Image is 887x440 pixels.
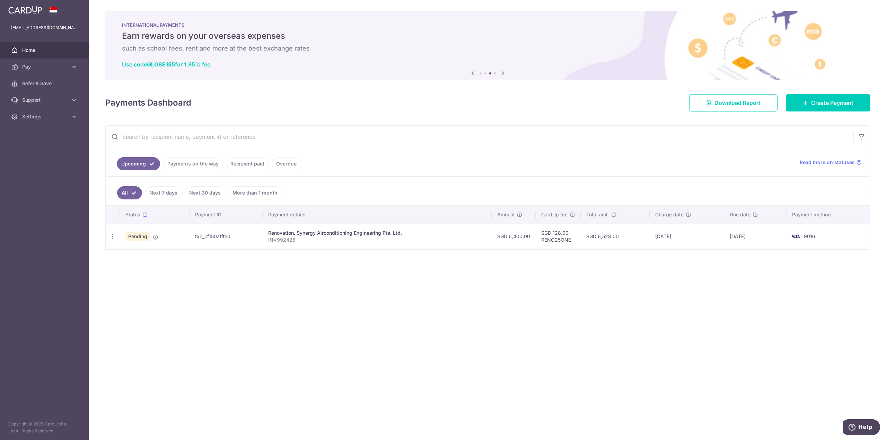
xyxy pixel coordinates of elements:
img: Bank Card [789,232,802,241]
h5: Earn rewards on your overseas expenses [122,30,854,42]
td: [DATE] [724,224,787,249]
span: Charge date [655,211,684,218]
span: CardUp fee [541,211,568,218]
td: SGD 6,400.00 [492,224,536,249]
td: SGD 128.00 RENO25ONE [536,224,581,249]
h6: such as school fees, rent and more at the best exchange rates [122,44,854,53]
div: Renovation. Synergy Airconditioning Engineering Pte. Ltd. [268,230,486,236]
span: Pay [22,63,68,70]
a: Read more on statuses [800,159,862,166]
span: Pending [125,232,150,241]
span: Total amt. [586,211,609,218]
span: 9016 [804,233,815,239]
span: Refer & Save [22,80,68,87]
span: Help [16,5,30,11]
iframe: Opens a widget where you can find more information [843,419,880,437]
th: Payment method [787,206,870,224]
span: Download Report [714,99,761,107]
span: Settings [22,113,68,120]
span: Due date [730,211,750,218]
td: SGD 6,528.00 [581,224,650,249]
a: Payments on the way [163,157,223,170]
span: Read more on statuses [800,159,855,166]
a: Overdue [272,157,301,170]
span: Support [22,97,68,104]
h4: Payments Dashboard [105,97,191,109]
td: txn_cf150a1ffe0 [190,224,263,249]
b: GLOBE185 [147,61,175,68]
p: [EMAIL_ADDRESS][DOMAIN_NAME] [11,24,78,31]
p: INTERNATIONAL PAYMENTS [122,22,854,28]
a: Use codeGLOBE185for 1.85% fee. [122,61,212,68]
span: Amount [497,211,515,218]
img: International Payment Banner [105,11,870,80]
a: Upcoming [117,157,160,170]
span: Create Payment [811,99,853,107]
img: CardUp [8,6,42,14]
a: All [117,186,142,199]
a: Create Payment [786,94,870,111]
a: Download Report [689,94,778,111]
th: Payment ID [190,206,263,224]
a: Next 7 days [145,186,182,199]
a: More than 1 month [228,186,282,199]
span: Status [125,211,140,218]
a: Recipient paid [226,157,269,170]
span: Home [22,47,68,54]
th: Payment details [263,206,491,224]
input: Search by recipient name, payment id or reference [106,126,853,148]
a: Next 30 days [185,186,225,199]
td: [DATE] [650,224,724,249]
p: INV992425 [268,236,486,243]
